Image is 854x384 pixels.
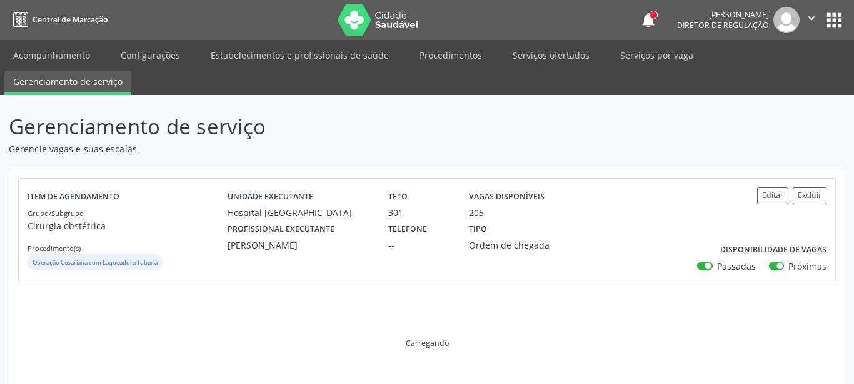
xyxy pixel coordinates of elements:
[677,9,769,20] div: [PERSON_NAME]
[411,44,491,66] a: Procedimentos
[469,206,484,219] div: 205
[4,71,131,95] a: Gerenciamento de serviço
[757,187,788,204] button: Editar
[388,206,451,219] div: 301
[33,258,158,267] small: Operação Cesariana com Laqueadura Tubaria
[9,9,108,30] a: Central de Marcação
[228,219,334,239] label: Profissional executante
[611,44,702,66] a: Serviços por vaga
[9,111,595,142] p: Gerenciamento de serviço
[202,44,398,66] a: Estabelecimentos e profissionais de saúde
[640,11,657,29] button: notifications
[717,260,756,273] label: Passadas
[4,44,99,66] a: Acompanhamento
[773,7,800,33] img: img
[805,11,818,25] i: 
[228,239,371,252] div: [PERSON_NAME]
[228,187,313,207] label: Unidade executante
[388,239,451,252] div: --
[469,187,545,207] label: Vagas disponíveis
[388,187,408,207] label: Teto
[800,7,823,33] button: 
[28,219,228,232] p: Cirurgia obstétrica
[788,260,826,273] label: Próximas
[469,239,572,252] div: Ordem de chegada
[823,9,845,31] button: apps
[388,219,427,239] label: Telefone
[228,206,371,219] div: Hospital [GEOGRAPHIC_DATA]
[9,142,595,155] p: Gerencie vagas e suas escalas
[677,20,769,31] span: Diretor de regulação
[112,44,189,66] a: Configurações
[33,14,108,25] span: Central de Marcação
[793,187,826,204] button: Excluir
[720,240,826,260] label: Disponibilidade de vagas
[28,187,119,207] label: Item de agendamento
[406,338,449,348] div: Carregando
[28,244,81,253] small: Procedimento(s)
[504,44,598,66] a: Serviços ofertados
[28,209,84,218] small: Grupo/Subgrupo
[469,219,487,239] label: Tipo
